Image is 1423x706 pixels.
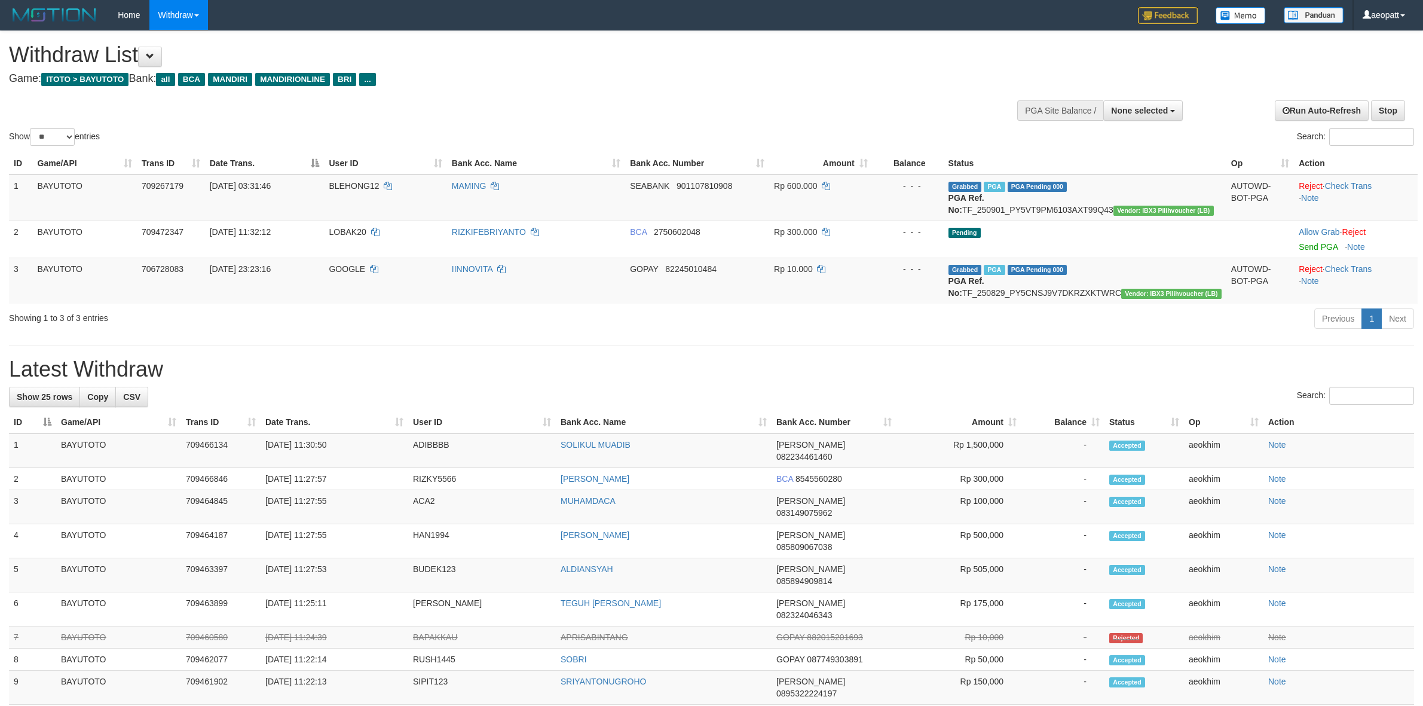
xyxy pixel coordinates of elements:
[625,152,769,175] th: Bank Acc. Number: activate to sort column ascending
[56,524,181,558] td: BAYUTOTO
[1184,433,1263,468] td: aeokhim
[9,387,80,407] a: Show 25 rows
[1138,7,1198,24] img: Feedback.jpg
[33,221,137,258] td: BAYUTOTO
[1109,565,1145,575] span: Accepted
[1301,276,1319,286] a: Note
[1329,387,1414,405] input: Search:
[776,542,832,552] span: Copy 085809067038 to clipboard
[87,392,108,402] span: Copy
[1109,531,1145,541] span: Accepted
[56,468,181,490] td: BAYUTOTO
[56,411,181,433] th: Game/API: activate to sort column ascending
[1021,411,1104,433] th: Balance: activate to sort column ascending
[984,182,1005,192] span: Marked by aeocindy
[123,392,140,402] span: CSV
[9,6,100,24] img: MOTION_logo.png
[208,73,252,86] span: MANDIRI
[1226,175,1294,221] td: AUTOWD-BOT-PGA
[1325,264,1372,274] a: Check Trans
[56,649,181,671] td: BAYUTOTO
[1216,7,1266,24] img: Button%20Memo.svg
[1297,387,1414,405] label: Search:
[561,677,646,686] a: SRIYANTONUGROHO
[452,181,486,191] a: MAMING
[181,558,261,592] td: 709463397
[181,411,261,433] th: Trans ID: activate to sort column ascending
[948,182,982,192] span: Grabbed
[1325,181,1372,191] a: Check Trans
[1263,411,1414,433] th: Action
[1184,558,1263,592] td: aeokhim
[776,632,804,642] span: GOPAY
[774,181,817,191] span: Rp 600.000
[630,181,669,191] span: SEABANK
[776,689,837,698] span: Copy 0895322224197 to clipboard
[1294,221,1418,258] td: ·
[1184,626,1263,649] td: aeokhim
[1021,592,1104,626] td: -
[9,592,56,626] td: 6
[56,490,181,524] td: BAYUTOTO
[452,264,492,274] a: IINNOVITA
[205,152,325,175] th: Date Trans.: activate to sort column descending
[1347,242,1365,252] a: Note
[807,655,862,664] span: Copy 087749303891 to clipboard
[1297,128,1414,146] label: Search:
[9,175,33,221] td: 1
[408,649,556,671] td: RUSH1445
[1299,242,1338,252] a: Send PGA
[56,626,181,649] td: BAYUTOTO
[181,592,261,626] td: 709463899
[9,152,33,175] th: ID
[948,276,984,298] b: PGA Ref. No:
[181,626,261,649] td: 709460580
[33,152,137,175] th: Game/API: activate to sort column ascending
[408,524,556,558] td: HAN1994
[329,264,365,274] span: GOOGLE
[561,655,587,664] a: SOBRI
[9,490,56,524] td: 3
[9,357,1414,381] h1: Latest Withdraw
[1268,564,1286,574] a: Note
[1371,100,1405,121] a: Stop
[1021,671,1104,705] td: -
[9,671,56,705] td: 9
[1294,175,1418,221] td: · ·
[630,264,658,274] span: GOPAY
[79,387,116,407] a: Copy
[896,592,1021,626] td: Rp 175,000
[1109,599,1145,609] span: Accepted
[630,227,647,237] span: BCA
[408,468,556,490] td: RIZKY5566
[41,73,128,86] span: ITOTO > BAYUTOTO
[665,264,717,274] span: Copy 82245010484 to clipboard
[1301,193,1319,203] a: Note
[1021,524,1104,558] td: -
[877,263,939,275] div: - - -
[1109,677,1145,687] span: Accepted
[944,175,1226,221] td: TF_250901_PY5VT9PM6103AXT99Q43
[896,558,1021,592] td: Rp 505,000
[896,490,1021,524] td: Rp 100,000
[181,649,261,671] td: 709462077
[9,411,56,433] th: ID: activate to sort column descending
[776,496,845,506] span: [PERSON_NAME]
[1299,264,1323,274] a: Reject
[9,468,56,490] td: 2
[9,43,937,67] h1: Withdraw List
[948,265,982,275] span: Grabbed
[9,649,56,671] td: 8
[261,671,408,705] td: [DATE] 11:22:13
[1294,152,1418,175] th: Action
[1184,411,1263,433] th: Op: activate to sort column ascending
[210,181,271,191] span: [DATE] 03:31:46
[561,474,629,484] a: [PERSON_NAME]
[1299,227,1342,237] span: ·
[1268,632,1286,642] a: Note
[877,180,939,192] div: - - -
[1226,258,1294,304] td: AUTOWD-BOT-PGA
[1008,265,1067,275] span: PGA Pending
[1021,433,1104,468] td: -
[181,433,261,468] td: 709466134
